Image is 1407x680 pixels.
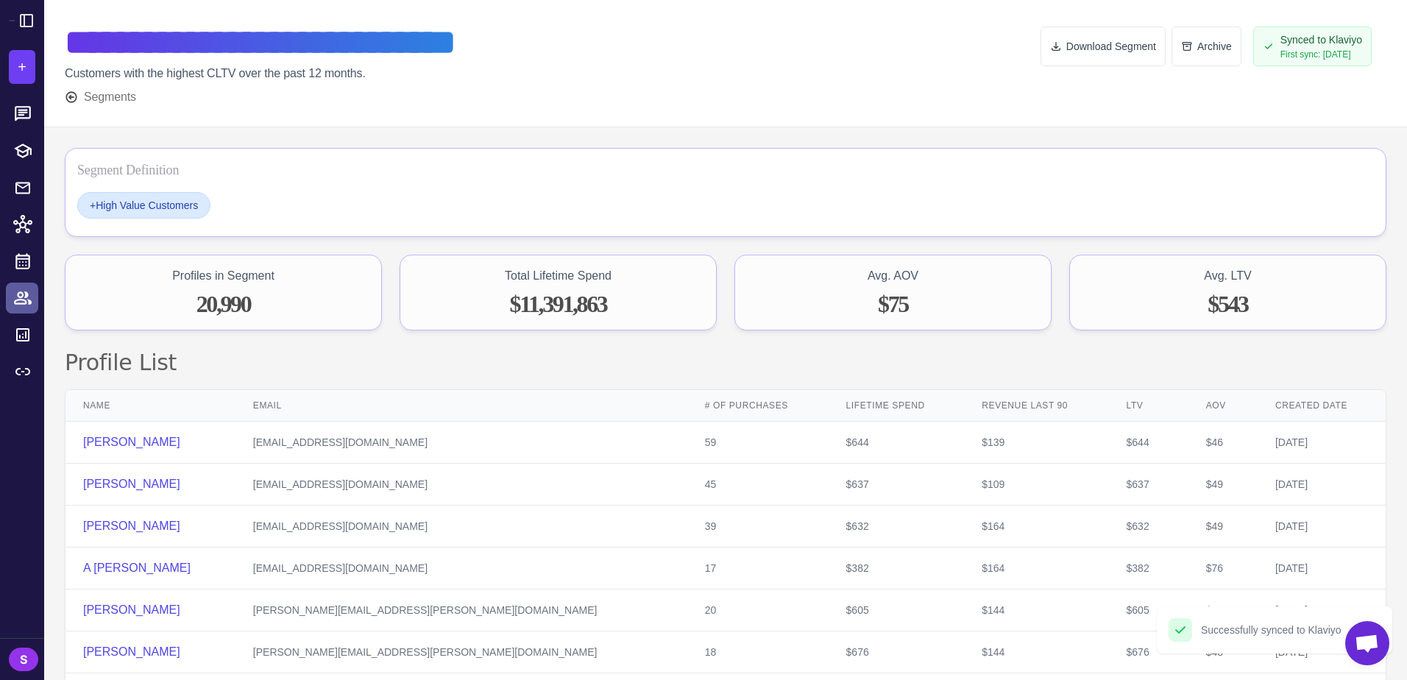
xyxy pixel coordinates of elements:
td: $637 [829,464,965,506]
button: Close [1361,618,1385,642]
td: $637 [1109,464,1188,506]
td: $632 [1109,506,1188,548]
div: Avg. AOV [868,267,918,285]
a: [PERSON_NAME] [83,520,180,532]
td: 59 [687,422,829,464]
td: $50 [1188,589,1258,631]
th: LTV [1109,390,1188,422]
span: 20,990 [196,291,251,318]
td: [PERSON_NAME][EMAIL_ADDRESS][PERSON_NAME][DOMAIN_NAME] [235,631,687,673]
a: Open chat [1345,621,1389,665]
a: [PERSON_NAME] [83,478,180,490]
div: Customers with the highest CLTV over the past 12 months. [65,65,467,82]
span: $11,391,863 [510,291,607,318]
td: 17 [687,548,829,589]
td: [DATE] [1258,464,1386,506]
td: [DATE] [1258,589,1386,631]
td: $144 [964,589,1108,631]
th: Email [235,390,687,422]
span: $543 [1208,291,1247,318]
div: Profiles in Segment [172,267,274,285]
td: $139 [964,422,1108,464]
td: $49 [1188,506,1258,548]
td: $382 [829,548,965,589]
td: $382 [1109,548,1188,589]
td: $164 [964,548,1108,589]
a: [PERSON_NAME] [83,436,180,448]
span: High Value Customers [90,197,198,213]
td: [EMAIL_ADDRESS][DOMAIN_NAME] [235,464,687,506]
a: [PERSON_NAME] [83,645,180,658]
span: First sync: [DATE] [1280,48,1362,61]
td: $644 [1109,422,1188,464]
img: Raleon Logo [9,20,15,21]
td: [DATE] [1258,506,1386,548]
th: AOV [1188,390,1258,422]
a: [PERSON_NAME] [83,603,180,616]
h2: Profile List [65,348,1386,378]
span: $75 [878,291,908,318]
th: Name [65,390,235,422]
button: Download Segment [1041,26,1166,66]
td: [DATE] [1258,422,1386,464]
td: [EMAIL_ADDRESS][DOMAIN_NAME] [235,422,687,464]
td: $644 [829,422,965,464]
td: $144 [964,631,1108,673]
td: 39 [687,506,829,548]
span: Synced to Klaviyo [1280,32,1362,48]
th: Revenue Last 90 [964,390,1108,422]
a: A [PERSON_NAME] [83,562,191,574]
span: + [18,56,26,78]
span: + [90,199,96,211]
td: $605 [1109,589,1188,631]
button: Archive [1172,26,1241,66]
td: [DATE] [1258,548,1386,589]
td: 20 [687,589,829,631]
div: Avg. LTV [1204,267,1251,285]
span: Segments [84,88,136,106]
button: Segments [65,88,136,106]
td: $76 [1188,548,1258,589]
div: Segment Definition [77,160,179,180]
th: # of Purchases [687,390,829,422]
td: $632 [829,506,965,548]
td: $109 [964,464,1108,506]
div: S [9,648,38,671]
td: [EMAIL_ADDRESS][DOMAIN_NAME] [235,506,687,548]
div: Successfully synced to Klaviyo [1201,622,1342,638]
div: Total Lifetime Spend [505,267,612,285]
button: + [9,50,35,84]
td: $46 [1188,422,1258,464]
td: 18 [687,631,829,673]
td: 45 [687,464,829,506]
td: $605 [829,589,965,631]
th: Lifetime Spend [829,390,965,422]
td: $676 [829,631,965,673]
td: $676 [1109,631,1188,673]
td: $164 [964,506,1108,548]
td: [EMAIL_ADDRESS][DOMAIN_NAME] [235,548,687,589]
td: [PERSON_NAME][EMAIL_ADDRESS][PERSON_NAME][DOMAIN_NAME] [235,589,687,631]
td: $49 [1188,464,1258,506]
th: Created Date [1258,390,1386,422]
